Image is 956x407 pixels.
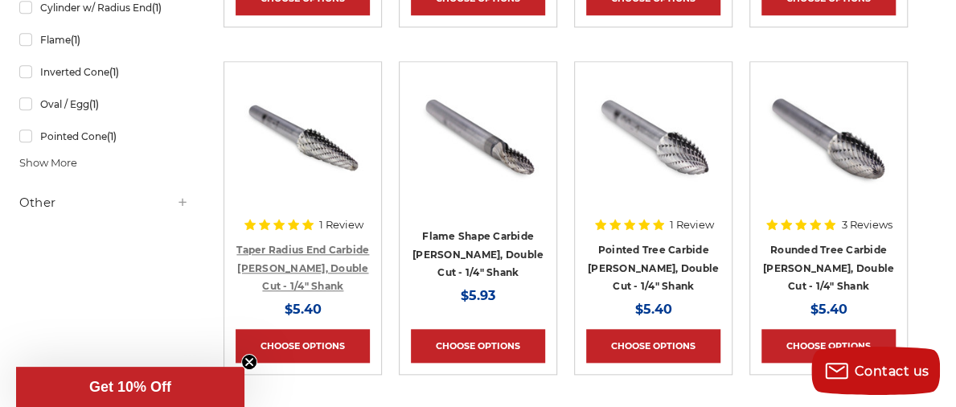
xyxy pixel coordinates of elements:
[19,122,189,150] a: Pointed Cone
[810,302,847,317] span: $5.40
[19,90,189,118] a: Oval / Egg
[152,2,162,14] span: (1)
[635,302,672,317] span: $5.40
[586,329,720,363] a: Choose Options
[236,244,369,292] a: Taper Radius End Carbide [PERSON_NAME], Double Cut - 1/4" Shank
[411,329,545,363] a: Choose Options
[236,73,370,208] a: Taper with radius end carbide bur 1/4" shank
[461,288,495,303] span: $5.93
[19,155,77,171] span: Show More
[19,193,189,212] h5: Other
[811,347,940,395] button: Contact us
[761,73,896,208] a: rounded tree shape carbide bur 1/4" shank
[19,58,189,86] a: Inverted Cone
[589,73,718,202] img: SG-3 pointed tree shape carbide burr 1/4" shank
[241,354,257,370] button: Close teaser
[855,364,929,379] span: Contact us
[764,73,892,202] img: rounded tree shape carbide bur 1/4" shank
[107,130,117,142] span: (1)
[71,34,80,46] span: (1)
[109,66,119,78] span: (1)
[586,73,720,208] a: SG-3 pointed tree shape carbide burr 1/4" shank
[761,329,896,363] a: Choose Options
[89,98,99,110] span: (1)
[239,73,367,202] img: Taper with radius end carbide bur 1/4" shank
[412,230,544,278] a: Flame Shape Carbide [PERSON_NAME], Double Cut - 1/4" Shank
[19,26,189,54] a: Flame
[236,329,370,363] a: Choose Options
[285,302,322,317] span: $5.40
[414,73,543,202] img: Flame shape carbide bur 1/4" shank
[16,367,244,407] div: Get 10% OffClose teaser
[89,379,171,395] span: Get 10% Off
[670,220,714,230] span: 1 Review
[588,244,719,292] a: Pointed Tree Carbide [PERSON_NAME], Double Cut - 1/4" Shank
[841,220,892,230] span: 3 Reviews
[319,220,363,230] span: 1 Review
[763,244,894,292] a: Rounded Tree Carbide [PERSON_NAME], Double Cut - 1/4" Shank
[411,73,545,208] a: Flame shape carbide bur 1/4" shank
